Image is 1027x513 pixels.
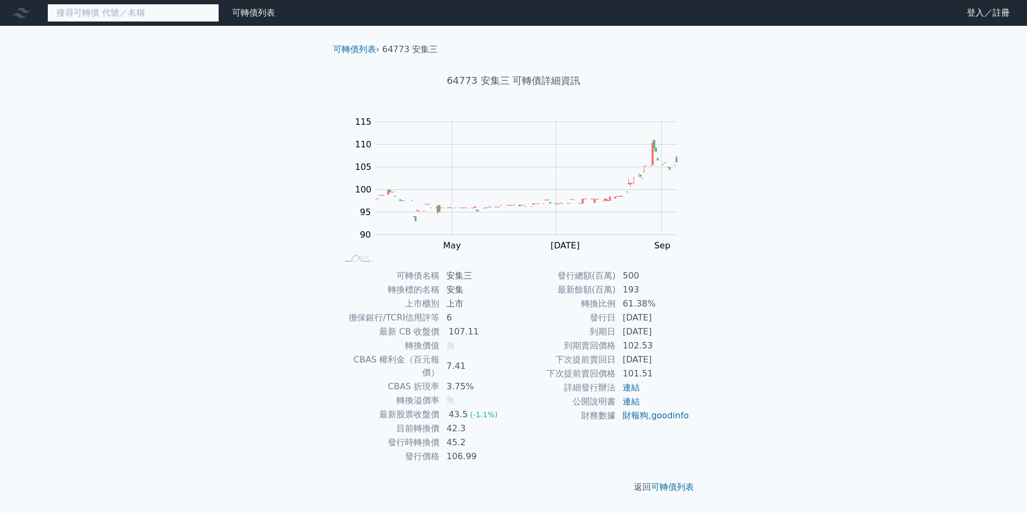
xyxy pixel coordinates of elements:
[513,325,616,339] td: 到期日
[616,339,690,353] td: 102.53
[337,450,440,464] td: 發行價格
[337,436,440,450] td: 發行時轉換價
[355,139,372,149] tspan: 110
[337,339,440,353] td: 轉換價值
[355,184,372,195] tspan: 100
[333,44,376,54] a: 可轉債列表
[616,353,690,367] td: [DATE]
[355,117,372,127] tspan: 115
[440,380,513,394] td: 3.75%
[337,311,440,325] td: 擔保銀行/TCRI信用評等
[513,381,616,395] td: 詳細發行辦法
[616,311,690,325] td: [DATE]
[446,395,455,405] span: 無
[440,436,513,450] td: 45.2
[513,311,616,325] td: 發行日
[324,481,703,494] p: 返回
[337,353,440,380] td: CBAS 權利金（百元報價）
[973,461,1027,513] div: 聊天小工具
[623,396,640,407] a: 連結
[623,410,648,421] a: 財報狗
[513,353,616,367] td: 下次提前賣回日
[651,410,689,421] a: goodinfo
[440,311,513,325] td: 6
[337,422,440,436] td: 目前轉換價
[513,339,616,353] td: 到期賣回價格
[513,409,616,423] td: 財務數據
[337,297,440,311] td: 上市櫃別
[513,297,616,311] td: 轉換比例
[440,269,513,283] td: 安集三
[616,325,690,339] td: [DATE]
[623,382,640,393] a: 連結
[355,162,372,172] tspan: 105
[973,461,1027,513] iframe: Chat Widget
[443,240,461,251] tspan: May
[446,340,455,351] span: 無
[47,4,219,22] input: 搜尋可轉債 代號／名稱
[324,73,703,88] h1: 64773 安集三 可轉債詳細資訊
[470,410,498,419] span: (-1.1%)
[513,367,616,381] td: 下次提前賣回價格
[513,269,616,283] td: 發行總額(百萬)
[350,117,693,251] g: Chart
[337,283,440,297] td: 轉換標的名稱
[616,409,690,423] td: ,
[337,394,440,408] td: 轉換溢價率
[337,380,440,394] td: CBAS 折現率
[513,283,616,297] td: 最新餘額(百萬)
[616,283,690,297] td: 193
[551,240,580,251] tspan: [DATE]
[446,408,470,421] div: 43.5
[440,422,513,436] td: 42.3
[337,408,440,422] td: 最新股票收盤價
[360,230,371,240] tspan: 90
[333,43,379,56] li: ›
[440,297,513,311] td: 上市
[440,353,513,380] td: 7.41
[440,283,513,297] td: 安集
[958,4,1018,22] a: 登入／註冊
[382,43,438,56] li: 64773 安集三
[232,8,275,18] a: 可轉債列表
[337,269,440,283] td: 可轉債名稱
[337,325,440,339] td: 最新 CB 收盤價
[360,207,371,217] tspan: 95
[616,269,690,283] td: 500
[616,367,690,381] td: 101.51
[654,240,670,251] tspan: Sep
[651,482,694,492] a: 可轉債列表
[616,297,690,311] td: 61.38%
[440,450,513,464] td: 106.99
[446,325,481,338] div: 107.11
[513,395,616,409] td: 公開說明書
